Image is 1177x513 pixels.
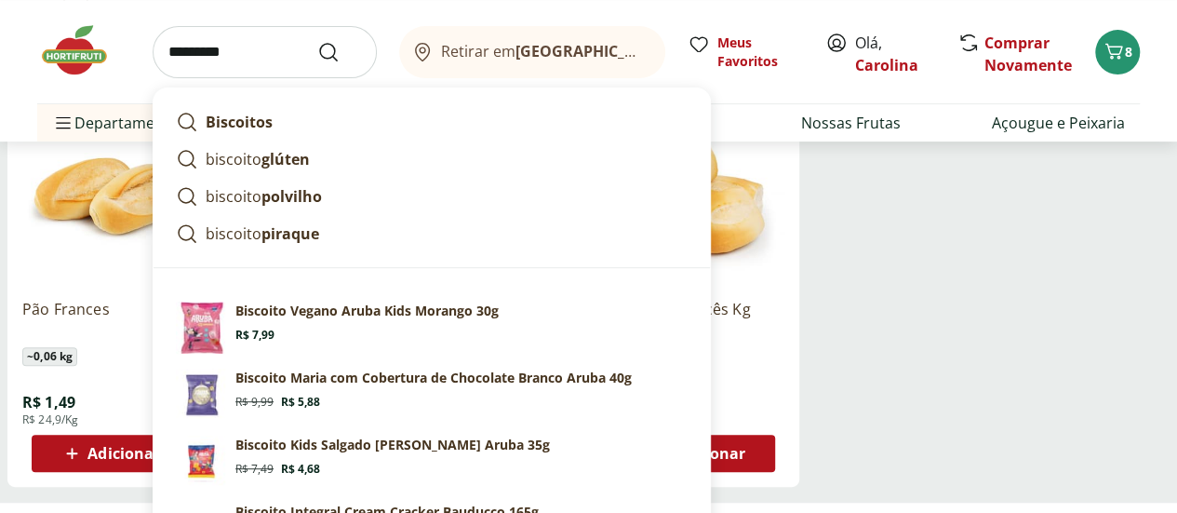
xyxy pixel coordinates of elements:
[22,299,199,340] a: Pão Frances
[261,186,322,207] strong: polvilho
[22,107,199,284] img: Pão Frances
[1125,43,1132,61] span: 8
[168,141,695,178] a: biscoitoglúten
[168,294,695,361] a: Biscoito Vegano Aruba Kids Morango 30gBiscoito Vegano Aruba Kids Morango 30gR$ 7,99
[176,302,228,354] img: Biscoito Vegano Aruba Kids Morango 30g
[281,395,320,410] span: R$ 5,88
[22,412,79,427] span: R$ 24,9/Kg
[281,462,320,477] span: R$ 4,68
[87,446,160,461] span: Adicionar
[206,148,310,170] p: biscoito
[168,215,695,252] a: biscoitopiraque
[261,223,319,244] strong: piraque
[206,185,322,208] p: biscoito
[32,435,190,472] button: Adicionar
[176,436,228,488] img: Biscoito Kids Salgado Mickey Pizza Aruba 35g
[168,178,695,215] a: biscoitopolvilho
[168,103,695,141] a: Biscoitos
[992,112,1125,134] a: Açougue e Peixaria
[52,101,74,145] button: Menu
[206,112,273,132] strong: Biscoitos
[317,41,362,63] button: Submit Search
[235,462,274,477] span: R$ 7,49
[235,395,274,410] span: R$ 9,99
[441,43,647,60] span: Retirar em
[235,328,274,343] span: R$ 7,99
[206,223,319,245] p: biscoito
[399,26,665,78] button: Retirar em[GEOGRAPHIC_DATA]/[GEOGRAPHIC_DATA]
[984,33,1072,75] a: Comprar Novamente
[235,436,550,454] p: Biscoito Kids Salgado [PERSON_NAME] Aruba 35g
[855,32,938,76] span: Olá,
[52,101,186,145] span: Departamentos
[22,347,77,366] span: ~ 0,06 kg
[688,34,803,71] a: Meus Favoritos
[168,361,695,428] a: Biscoito Maria com Cobertura de Chocolate Branco Aruba 40gBiscoito Maria com Cobertura de Chocola...
[176,369,228,421] img: Biscoito Maria com Cobertura de Chocolate Branco Aruba 40g
[235,302,499,320] p: Biscoito Vegano Aruba Kids Morango 30g
[1095,30,1140,74] button: Carrinho
[261,149,310,169] strong: glúten
[37,22,130,78] img: Hortifruti
[22,392,75,412] span: R$ 1,49
[855,55,918,75] a: Carolina
[717,34,803,71] span: Meus Favoritos
[515,41,829,61] b: [GEOGRAPHIC_DATA]/[GEOGRAPHIC_DATA]
[235,369,632,387] p: Biscoito Maria com Cobertura de Chocolate Branco Aruba 40g
[168,428,695,495] a: Biscoito Kids Salgado Mickey Pizza Aruba 35gBiscoito Kids Salgado [PERSON_NAME] Aruba 35gR$ 7,49R...
[801,112,901,134] a: Nossas Frutas
[153,26,377,78] input: search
